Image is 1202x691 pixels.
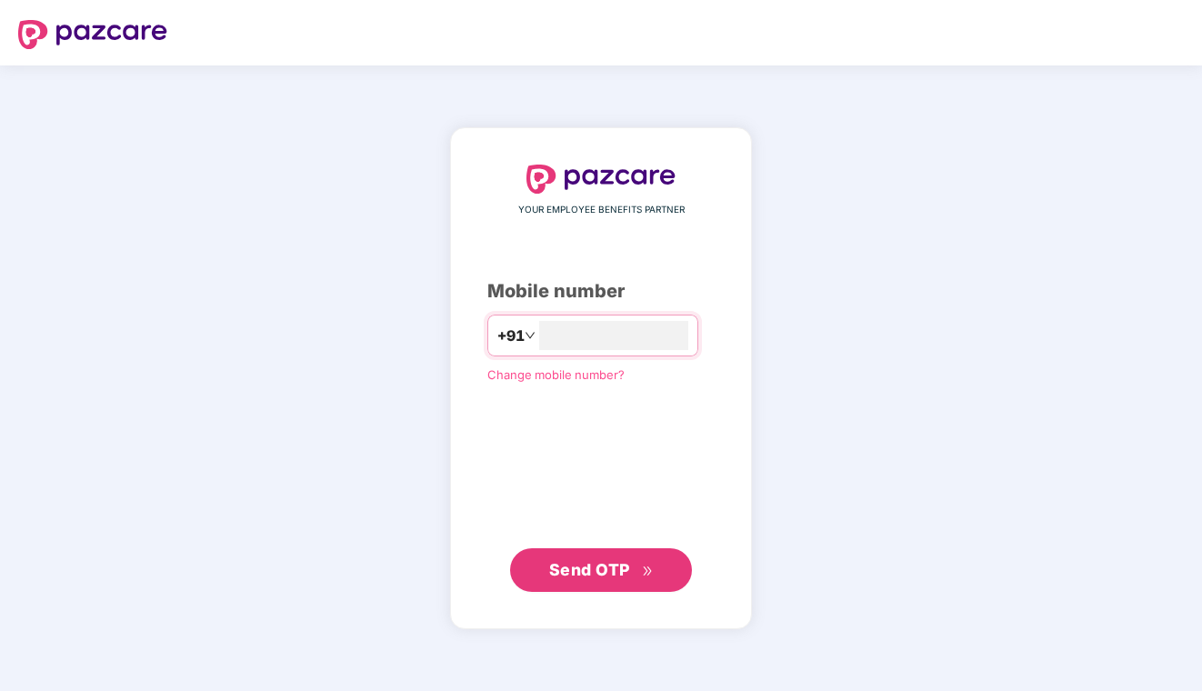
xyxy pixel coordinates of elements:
[642,566,654,577] span: double-right
[497,325,525,347] span: +91
[18,20,167,49] img: logo
[487,367,625,382] a: Change mobile number?
[518,203,685,217] span: YOUR EMPLOYEE BENEFITS PARTNER
[525,330,536,341] span: down
[526,165,676,194] img: logo
[510,548,692,592] button: Send OTPdouble-right
[487,277,715,305] div: Mobile number
[549,560,630,579] span: Send OTP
